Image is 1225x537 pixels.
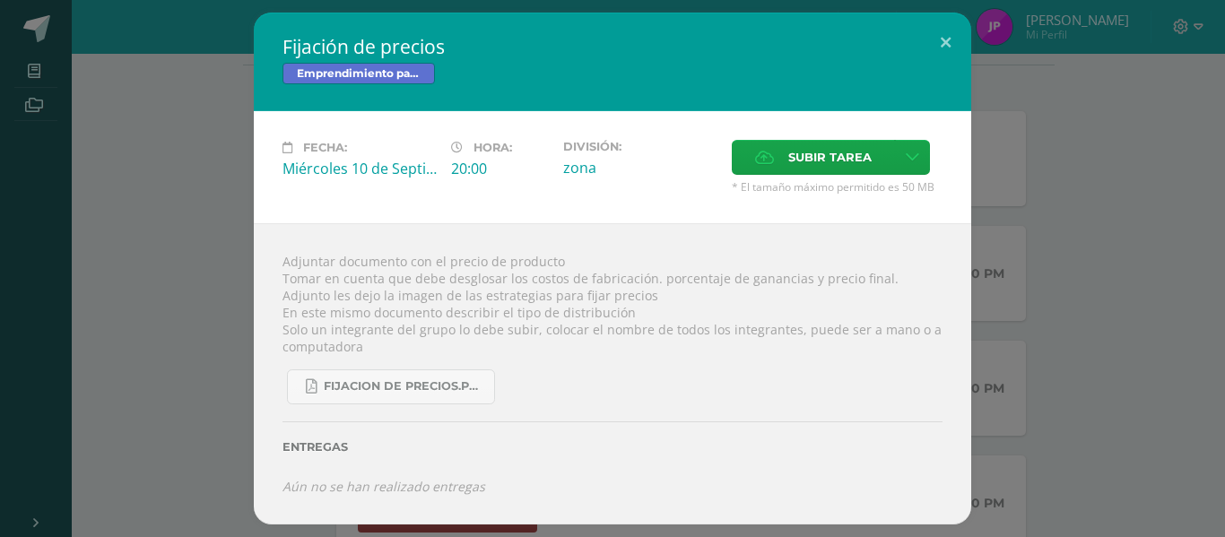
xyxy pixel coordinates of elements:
[324,379,485,394] span: fijacion de precios.pdf
[563,140,717,153] label: División:
[282,440,943,454] label: Entregas
[287,369,495,404] a: fijacion de precios.pdf
[732,179,943,195] span: * El tamaño máximo permitido es 50 MB
[282,34,943,59] h2: Fijación de precios
[282,478,485,495] i: Aún no se han realizado entregas
[788,141,872,174] span: Subir tarea
[563,158,717,178] div: zona
[303,141,347,154] span: Fecha:
[473,141,512,154] span: Hora:
[451,159,549,178] div: 20:00
[254,223,971,524] div: Adjuntar documento con el precio de producto Tomar en cuenta que debe desglosar los costos de fab...
[282,159,437,178] div: Miércoles 10 de Septiembre
[920,13,971,74] button: Close (Esc)
[282,63,435,84] span: Emprendimiento para la Productividad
